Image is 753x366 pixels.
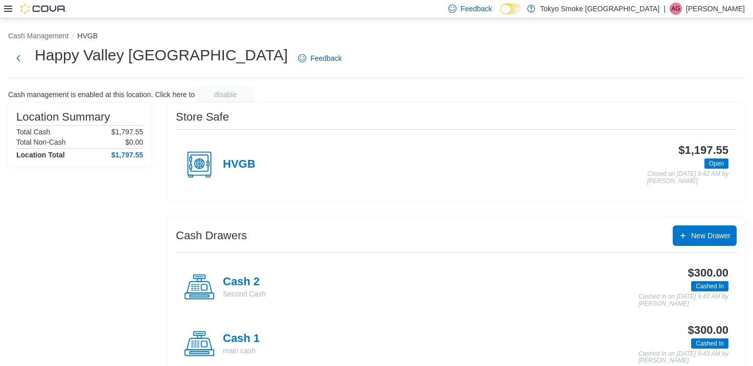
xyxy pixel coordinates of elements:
[686,3,745,15] p: [PERSON_NAME]
[310,53,341,63] span: Feedback
[16,151,65,159] h4: Location Total
[461,4,492,14] span: Feedback
[691,231,731,241] span: New Drawer
[500,14,501,15] span: Dark Mode
[223,158,256,171] h4: HVGB
[35,45,288,65] h1: Happy Valley [GEOGRAPHIC_DATA]
[176,111,229,123] h3: Store Safe
[294,48,346,68] a: Feedback
[704,158,728,169] span: Open
[77,32,98,40] button: HVGB
[671,3,680,15] span: AG
[8,90,195,99] p: Cash management is enabled at this location. Click here to
[691,281,728,291] span: Cashed In
[673,225,737,246] button: New Drawer
[223,332,260,346] h4: Cash 1
[688,324,728,336] h3: $300.00
[647,171,728,185] p: Closed on [DATE] 9:42 AM by [PERSON_NAME]
[688,267,728,279] h3: $300.00
[691,338,728,349] span: Cashed In
[540,3,660,15] p: Tokyo Smoke [GEOGRAPHIC_DATA]
[670,3,682,15] div: Allyson Gear
[223,276,266,289] h4: Cash 2
[664,3,666,15] p: |
[125,138,143,146] p: $0.00
[8,48,29,68] button: Next
[16,138,66,146] h6: Total Non-Cash
[638,351,728,364] p: Cashed In on [DATE] 9:43 AM by [PERSON_NAME]
[696,339,724,348] span: Cashed In
[223,289,266,299] p: Second Cash
[16,111,110,123] h3: Location Summary
[214,89,237,100] span: disable
[16,128,50,136] h6: Total Cash
[20,4,66,14] img: Cova
[678,144,728,156] h3: $1,197.55
[223,346,260,356] p: main cash
[638,293,728,307] p: Cashed In on [DATE] 9:43 AM by [PERSON_NAME]
[111,151,143,159] h4: $1,797.55
[709,159,724,168] span: Open
[8,32,69,40] button: Cash Management
[696,282,724,291] span: Cashed In
[197,86,254,103] button: disable
[8,31,745,43] nav: An example of EuiBreadcrumbs
[111,128,143,136] p: $1,797.55
[500,4,522,14] input: Dark Mode
[176,230,247,242] h3: Cash Drawers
